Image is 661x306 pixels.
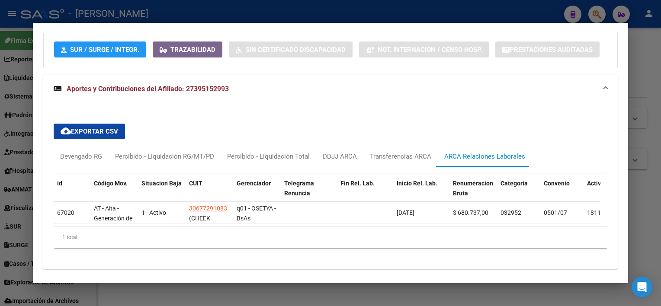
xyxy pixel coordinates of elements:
datatable-header-cell: Inicio Rel. Lab. [393,174,449,212]
div: 1 total [54,226,607,248]
span: Trazabilidad [170,46,215,54]
span: Situacion Baja [141,180,182,187]
span: Exportar CSV [61,127,118,135]
div: Percibido - Liquidación RG/MT/PD [115,152,214,161]
button: Sin Certificado Discapacidad [229,41,353,57]
datatable-header-cell: Código Mov. [90,174,138,212]
span: id [57,180,62,187]
button: Not. Internacion / Censo Hosp. [359,41,489,57]
span: 67020 [57,209,74,216]
datatable-header-cell: CUIT [186,174,233,212]
div: Devengado RG [60,152,102,161]
div: Aportes y Contribuciones del Afiliado: 27395152993 [43,103,617,269]
span: q01 - OSETYA - BsAs [237,205,276,222]
datatable-header-cell: Telegrama Renuncia [281,174,337,212]
span: Prestaciones Auditadas [510,46,593,54]
span: Convenio [544,180,570,187]
span: CUIT [189,180,202,187]
div: DDJJ ARCA [323,152,357,161]
datatable-header-cell: Categoria [497,174,540,212]
span: Código Mov. [94,180,128,187]
span: 0501/07 [544,209,567,216]
span: 181130 [587,209,608,216]
mat-expansion-panel-header: Aportes y Contribuciones del Afiliado: 27395152993 [43,75,617,103]
button: Trazabilidad [153,41,222,57]
datatable-header-cell: Gerenciador [233,174,281,212]
span: 30677291083 [189,205,227,212]
div: Percibido - Liquidación Total [227,152,310,161]
span: (CHEEK SOCIEDAD ANONIMA) [189,215,219,242]
datatable-header-cell: Fin Rel. Lab. [337,174,393,212]
span: 032952 [501,209,521,216]
span: $ 680.737,00 [453,209,488,216]
button: Exportar CSV [54,124,125,139]
datatable-header-cell: Convenio [540,174,584,212]
div: Transferencias ARCA [370,152,431,161]
span: Sin Certificado Discapacidad [246,46,346,54]
div: Open Intercom Messenger [632,277,652,297]
span: [DATE] [397,209,414,216]
span: AT - Alta - Generación de clave [94,205,132,232]
datatable-header-cell: Actividad [584,174,627,212]
datatable-header-cell: id [54,174,90,212]
span: Categoria [501,180,528,187]
span: Aportes y Contribuciones del Afiliado: 27395152993 [67,85,229,93]
div: ARCA Relaciones Laborales [444,152,525,161]
button: Prestaciones Auditadas [495,41,600,57]
span: Actividad [587,180,613,187]
button: SUR / SURGE / INTEGR. [54,41,146,57]
datatable-header-cell: Situacion Baja [138,174,186,212]
span: Renumeracion Bruta [453,180,493,197]
mat-icon: cloud_download [61,126,71,136]
span: Gerenciador [237,180,271,187]
span: Telegrama Renuncia [284,180,314,197]
span: Not. Internacion / Censo Hosp. [378,46,482,54]
span: SUR / SURGE / INTEGR. [70,46,139,54]
span: Fin Rel. Lab. [340,180,375,187]
datatable-header-cell: Renumeracion Bruta [449,174,497,212]
span: 1 - Activo [141,209,166,216]
span: Inicio Rel. Lab. [397,180,437,187]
